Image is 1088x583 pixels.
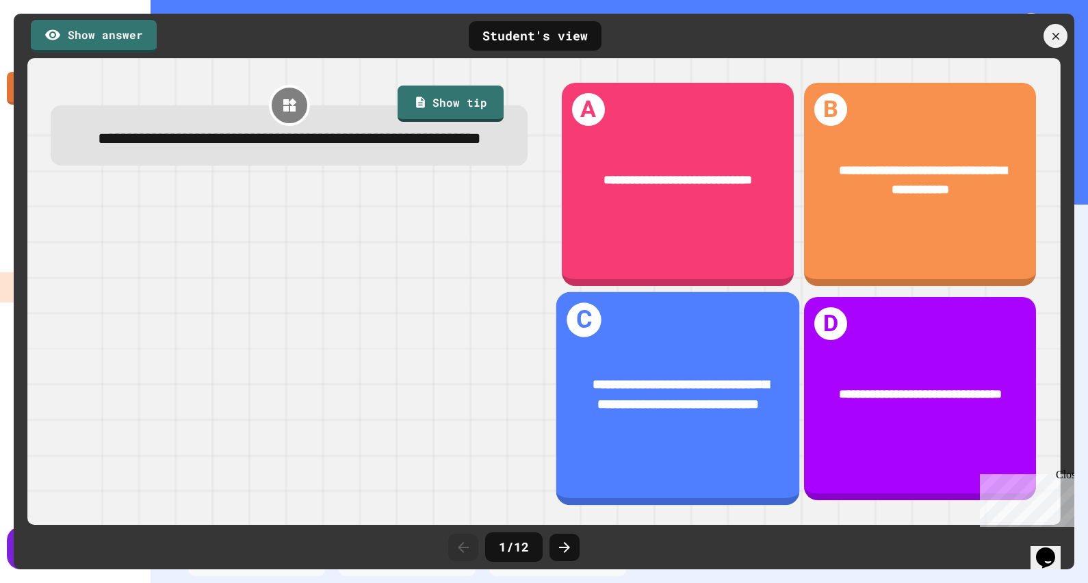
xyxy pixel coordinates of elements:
[485,532,543,562] div: 1 / 12
[1031,528,1074,569] iframe: chat widget
[5,5,94,87] div: Chat with us now!Close
[567,302,601,337] h1: C
[572,93,605,126] h1: A
[814,93,847,126] h1: B
[974,469,1074,527] iframe: chat widget
[469,21,601,51] div: Student's view
[814,307,847,340] h1: D
[398,86,504,122] a: Show tip
[31,20,157,53] a: Show answer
